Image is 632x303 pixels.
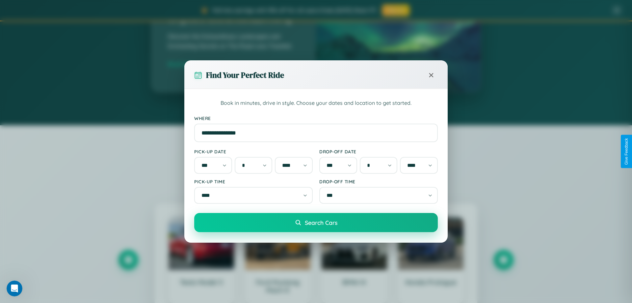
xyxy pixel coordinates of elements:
[194,115,438,121] label: Where
[319,179,438,184] label: Drop-off Time
[206,70,284,80] h3: Find Your Perfect Ride
[305,219,337,226] span: Search Cars
[194,149,313,154] label: Pick-up Date
[194,99,438,107] p: Book in minutes, drive in style. Choose your dates and location to get started.
[319,149,438,154] label: Drop-off Date
[194,179,313,184] label: Pick-up Time
[194,213,438,232] button: Search Cars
